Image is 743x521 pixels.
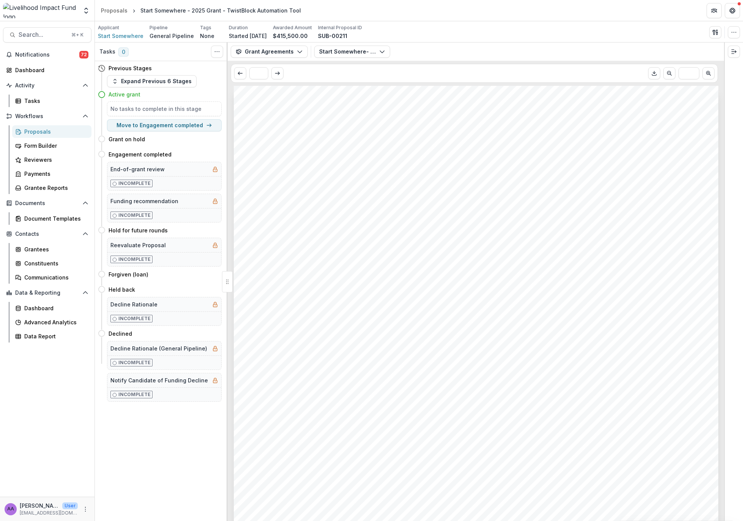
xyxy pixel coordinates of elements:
[109,135,145,143] h4: Grant on hold
[3,197,91,209] button: Open Documents
[286,499,664,507] span: The grant will be disbursed in eight installments. Payments are scheduled at the beginning of each
[20,510,78,516] p: [EMAIL_ADDRESS][DOMAIN_NAME]
[118,212,151,219] p: Incomplete
[286,328,373,336] span: [GEOGRAPHIC_DATA].
[24,156,85,164] div: Reviewers
[109,270,148,278] h4: Forgiven (loan)
[318,32,347,40] p: SUB-00211
[12,182,91,194] a: Grantee Reports
[725,3,740,18] button: Get Help
[286,210,312,218] span: [DATE]
[3,110,91,122] button: Open Workflows
[3,287,91,299] button: Open Data & Reporting
[24,259,85,267] div: Constituents
[7,507,14,512] div: Aude Anquetil
[24,332,85,340] div: Data Report
[12,139,91,152] a: Form Builder
[327,328,342,336] span: This
[286,339,663,347] span: Conditions”) attached hereto as Exhibit A and the grant proposal (the “Grant Proposal”) attached ...
[110,241,166,249] h5: Reevaluate Proposal
[12,212,91,225] a: Document Templates
[19,31,67,38] span: Search...
[229,24,248,31] p: Duration
[24,215,85,223] div: Document Templates
[286,446,664,454] span: the Grant Purpose. Grant Funds may not be used for any other purposes without the Livelihood Impact
[200,24,211,31] p: Tags
[12,257,91,270] a: Constituents
[79,51,88,58] span: 72
[24,318,85,326] div: Advanced Analytics
[354,317,664,325] span: Somewhere gemeinnützige GmbH, an organization established under the law of
[109,330,132,338] h4: Declined
[99,49,115,55] h3: Tasks
[286,231,430,239] span: Start Somewhere gemeinnützige GmbH
[231,46,308,58] button: Grant Agreements
[234,67,246,79] button: Scroll to previous page
[320,317,327,325] span: to
[24,170,85,178] div: Payments
[24,97,85,105] div: Tasks
[12,330,91,343] a: Data Report
[12,316,91,328] a: Advanced Analytics
[109,226,168,234] h4: Hold for future rounds
[81,505,90,514] button: More
[118,359,151,366] p: Incomplete
[3,49,91,61] button: Notifications72
[3,228,91,240] button: Open Contacts
[702,67,715,79] button: Scroll to next page
[286,468,589,476] span: with prior written approval) must be promptly returned to the Livelihood Impact Fund.
[347,328,664,336] span: grant letter (the “Agreement”) together with the terms and conditions (“Terms and
[15,113,79,120] span: Workflows
[118,180,151,187] p: Incomplete
[98,5,131,16] a: Proposals
[20,502,59,510] p: [PERSON_NAME]
[15,52,79,58] span: Notifications
[118,256,151,263] p: Incomplete
[200,32,214,40] p: None
[150,32,194,40] p: General Pipeline
[15,200,79,207] span: Documents
[15,66,85,74] div: Dashboard
[98,32,143,40] span: Start Somewhere
[3,64,91,76] a: Dashboard
[24,128,85,136] div: Proposals
[12,153,91,166] a: Reviewers
[109,286,135,294] h4: Held back
[24,245,85,253] div: Grantees
[110,376,208,384] h5: Notify Candidate of Funding Decline
[648,67,660,79] button: Download PDF
[314,46,390,58] button: Start Somewhere- Automation Project.pdf
[286,317,315,325] span: “Grant”)
[118,47,129,57] span: 0
[15,231,79,237] span: Contacts
[286,306,509,314] span: We are pleased to confirm that the Livelihood Impact Fund
[70,31,85,39] div: ⌘ + K
[286,285,375,293] span: Dear [PERSON_NAME],
[286,382,663,390] span: The purpose of the Grant (the “Grant Purpose”) is to provide support to develop TwistBlock Automa...
[663,67,675,79] button: Scroll to previous page
[273,32,308,40] p: $415,500.00
[110,344,207,352] h5: Decline Rationale (General Pipeline)
[98,5,304,16] nav: breadcrumb
[247,95,444,101] span: Docusign Envelope ID: 4785977F-FE57-4B09-9AA9-22223603972D
[3,27,91,43] button: Search...
[140,6,301,14] div: Start Somewhere - 2025 Grant - TwistBlock Automation Tool
[98,24,119,31] p: Applicant
[509,306,512,311] span: 1
[12,302,91,314] a: Dashboard
[107,75,197,87] button: Expand Previous 6 Stages
[109,90,140,98] h4: Active grant
[24,184,85,192] div: Grantee Reports
[286,403,663,411] span: modular housing in informal settlements. The terms of this Agreement are designed to comply with the
[286,414,664,422] span: United States federal and state laws to which the Livelihood Impact Fund is subject. Accordingly,...
[12,167,91,180] a: Payments
[107,119,222,131] button: Move to Engagement completed
[286,360,392,368] span: what you can expect from us.
[110,165,165,173] h5: End-of-grant review
[286,263,371,271] span: [GEOGRAPHIC_DATA]
[286,253,395,260] span: 80804 [GEOGRAPHIC_DATA]
[318,24,362,31] p: Internal Proposal ID
[12,271,91,284] a: Communications
[286,242,367,250] span: [STREET_ADDRESS]
[229,32,267,40] p: Started [DATE]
